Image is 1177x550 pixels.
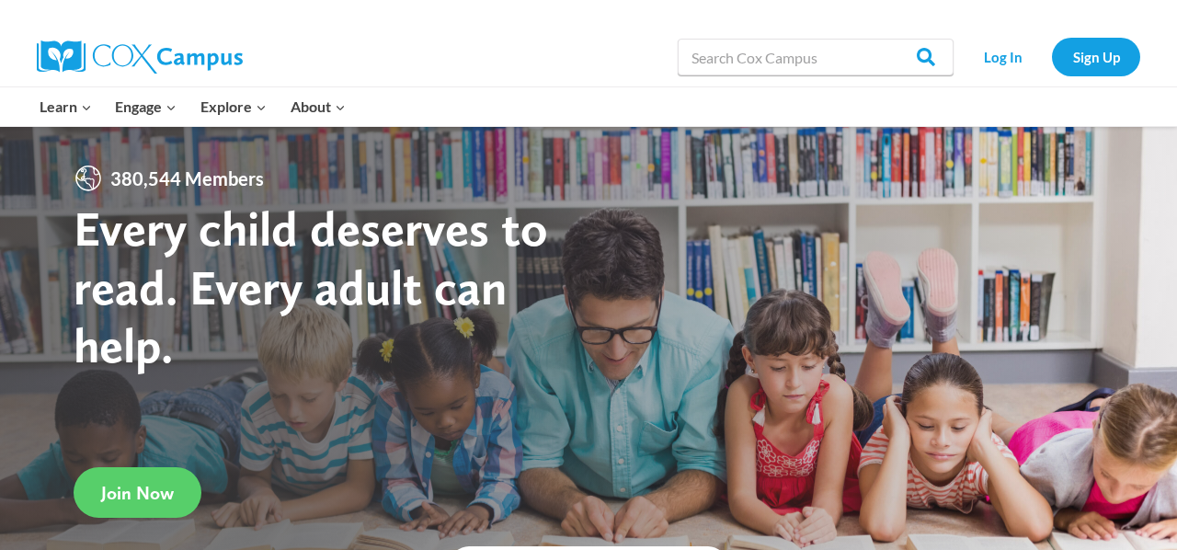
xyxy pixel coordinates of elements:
[37,40,243,74] img: Cox Campus
[40,95,92,119] span: Learn
[200,95,267,119] span: Explore
[103,164,271,193] span: 380,544 Members
[963,38,1140,75] nav: Secondary Navigation
[74,199,548,374] strong: Every child deserves to read. Every adult can help.
[101,482,174,504] span: Join Now
[1052,38,1140,75] a: Sign Up
[963,38,1043,75] a: Log In
[74,467,201,518] a: Join Now
[115,95,177,119] span: Engage
[291,95,346,119] span: About
[678,39,954,75] input: Search Cox Campus
[28,87,357,126] nav: Primary Navigation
